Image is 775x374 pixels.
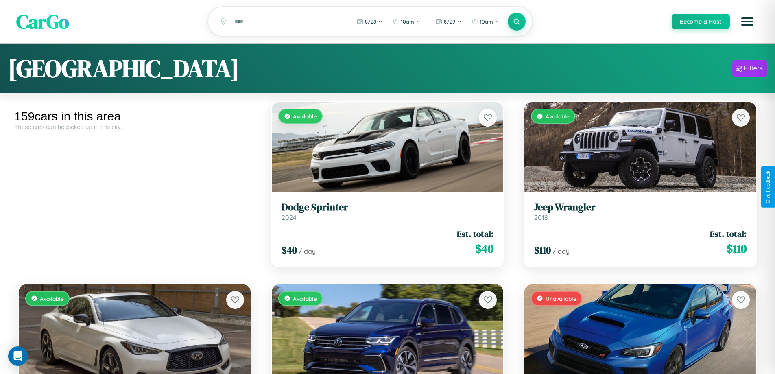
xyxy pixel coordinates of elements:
span: $ 110 [727,241,747,257]
span: Est. total: [457,228,493,240]
span: $ 40 [475,241,493,257]
div: These cars can be picked up in this city. [14,123,255,130]
div: Filters [744,64,763,72]
span: 10am [401,18,414,25]
span: Available [40,295,64,302]
span: 2018 [534,213,548,221]
span: Unavailable [546,295,576,302]
span: / day [299,247,316,255]
a: Jeep Wrangler2018 [534,201,747,221]
button: 10am [389,15,425,28]
span: Available [546,113,570,120]
span: 8 / 29 [444,18,455,25]
span: CarGo [16,8,69,35]
span: 10am [480,18,493,25]
h1: [GEOGRAPHIC_DATA] [8,52,239,85]
h3: Jeep Wrangler [534,201,747,213]
span: $ 110 [534,243,551,257]
span: Available [293,113,317,120]
span: 8 / 28 [365,18,376,25]
button: Become a Host [672,14,730,29]
div: 159 cars in this area [14,109,255,123]
span: Est. total: [710,228,747,240]
button: 8/29 [432,15,466,28]
h3: Dodge Sprinter [282,201,494,213]
button: 10am [467,15,504,28]
button: Open menu [736,10,759,33]
a: Dodge Sprinter2024 [282,201,494,221]
div: Open Intercom Messenger [8,346,28,366]
span: / day [552,247,570,255]
span: 2024 [282,213,297,221]
span: Available [293,295,317,302]
button: Filters [732,60,767,77]
span: $ 40 [282,243,297,257]
div: Give Feedback [765,171,771,203]
button: 8/28 [353,15,387,28]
